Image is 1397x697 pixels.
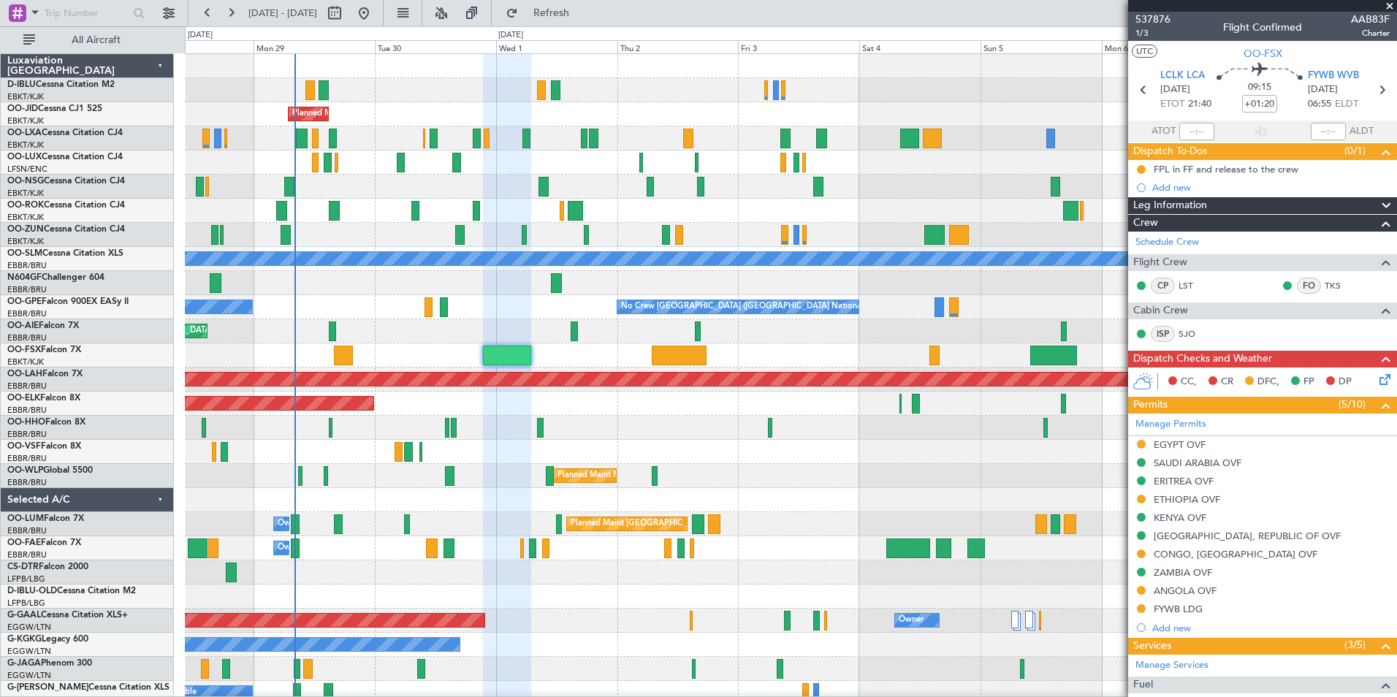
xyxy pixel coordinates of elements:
a: EBKT/KJK [7,236,44,247]
span: Services [1133,638,1171,655]
span: (3/5) [1344,637,1366,652]
a: OO-HHOFalcon 8X [7,418,85,427]
a: OO-SLMCessna Citation XLS [7,249,123,258]
span: Dispatch Checks and Weather [1133,351,1272,367]
a: EBBR/BRU [7,332,47,343]
a: OO-VSFFalcon 8X [7,442,81,451]
span: FYWB WVB [1308,69,1359,83]
a: EBBR/BRU [7,260,47,271]
span: ELDT [1335,97,1358,112]
span: N604GF [7,273,42,282]
span: 537876 [1135,12,1170,27]
input: --:-- [1179,123,1214,140]
div: [GEOGRAPHIC_DATA], REPUBLIC OF OVF [1154,530,1341,542]
span: CS-DTR [7,563,39,571]
a: EBBR/BRU [7,477,47,488]
span: LCLK LCA [1160,69,1205,83]
a: EBKT/KJK [7,357,44,367]
a: TKS [1325,279,1358,292]
a: OO-GPEFalcon 900EX EASy II [7,297,129,306]
a: Manage Services [1135,658,1208,673]
a: OO-AIEFalcon 7X [7,321,79,330]
span: ALDT [1350,124,1374,139]
button: UTC [1132,45,1157,58]
a: EBKT/KJK [7,91,44,102]
a: EBKT/KJK [7,140,44,151]
span: G-[PERSON_NAME] [7,683,88,692]
div: Flight Confirmed [1223,20,1302,35]
div: [DATE] [188,29,213,42]
a: EGGW/LTN [7,622,51,633]
span: OO-SLM [7,249,42,258]
a: OO-NSGCessna Citation CJ4 [7,177,125,186]
a: G-GAALCessna Citation XLS+ [7,611,128,620]
span: ATOT [1152,124,1176,139]
div: KENYA OVF [1154,511,1206,524]
a: SJO [1179,327,1211,340]
a: LFPB/LBG [7,598,45,609]
span: (5/10) [1339,397,1366,412]
div: ERITREA OVF [1154,475,1214,487]
span: DP [1339,375,1352,389]
div: Sun 5 [981,40,1102,53]
div: FPL in FF and release to the crew [1154,163,1298,175]
a: EBKT/KJK [7,115,44,126]
span: OO-AIE [7,321,39,330]
div: ZAMBIA OVF [1154,566,1212,579]
span: OO-LUX [7,153,42,161]
div: Planned Maint [GEOGRAPHIC_DATA] ([GEOGRAPHIC_DATA] National) [571,513,835,535]
span: G-GAAL [7,611,41,620]
a: LFPB/LBG [7,574,45,584]
div: Fri 3 [738,40,859,53]
div: EGYPT OVF [1154,438,1206,451]
span: CR [1221,375,1233,389]
a: EBBR/BRU [7,284,47,295]
span: OO-FSX [1244,46,1282,61]
a: LST [1179,279,1211,292]
a: OO-FSXFalcon 7X [7,346,81,354]
a: EBBR/BRU [7,429,47,440]
a: EBBR/BRU [7,549,47,560]
a: EGGW/LTN [7,646,51,657]
div: CONGO, [GEOGRAPHIC_DATA] OVF [1154,548,1317,560]
a: OO-JIDCessna CJ1 525 [7,104,102,113]
a: OO-WLPGlobal 5500 [7,466,93,475]
span: DFC, [1257,375,1279,389]
span: OO-LXA [7,129,42,137]
div: Mon 6 [1102,40,1223,53]
a: G-KGKGLegacy 600 [7,635,88,644]
a: OO-ZUNCessna Citation CJ4 [7,225,125,234]
a: EBKT/KJK [7,212,44,223]
span: [DATE] - [DATE] [248,7,317,20]
div: Wed 1 [496,40,617,53]
span: AAB83F [1351,12,1390,27]
a: CS-DTRFalcon 2000 [7,563,88,571]
div: [DATE] [498,29,523,42]
input: Trip Number [45,2,129,24]
span: Refresh [521,8,582,18]
div: Thu 2 [617,40,739,53]
span: 06:55 [1308,97,1331,112]
a: OO-FAEFalcon 7X [7,538,81,547]
span: D-IBLU [7,80,36,89]
span: (0/1) [1344,143,1366,159]
div: Add new [1152,622,1390,634]
span: OO-LAH [7,370,42,378]
a: N604GFChallenger 604 [7,273,104,282]
div: No Crew [GEOGRAPHIC_DATA] ([GEOGRAPHIC_DATA] National) [621,296,866,318]
a: Schedule Crew [1135,235,1199,250]
button: All Aircraft [16,28,159,52]
span: Charter [1351,27,1390,39]
span: OO-JID [7,104,38,113]
div: Tue 30 [375,40,496,53]
span: OO-WLP [7,466,43,475]
div: SAUDI ARABIA OVF [1154,457,1241,469]
span: Permits [1133,397,1168,414]
a: OO-LXACessna Citation CJ4 [7,129,123,137]
span: CC, [1181,375,1197,389]
div: FYWB LDG [1154,603,1203,615]
div: Sat 4 [859,40,981,53]
div: ANGOLA OVF [1154,584,1217,597]
span: OO-VSF [7,442,41,451]
a: EBBR/BRU [7,405,47,416]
